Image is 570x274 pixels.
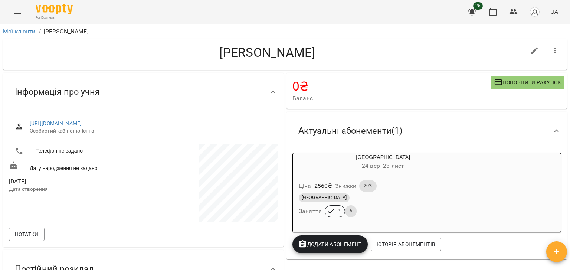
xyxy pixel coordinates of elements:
button: Поповнити рахунок [491,76,564,89]
nav: breadcrumb [3,27,567,36]
a: [URL][DOMAIN_NAME] [30,120,82,126]
button: Menu [9,3,27,21]
span: Інформація про учня [15,86,100,98]
h4: [PERSON_NAME] [9,45,526,60]
span: 3 [333,208,345,214]
span: Особистий кабінет клієнта [30,127,272,135]
img: avatar_s.png [530,7,540,17]
span: [DATE] [9,177,142,186]
img: Voopty Logo [36,4,73,14]
span: 24 вер - 23 лист [362,162,404,169]
button: Історія абонементів [371,238,441,251]
p: 2560 ₴ [314,182,332,190]
span: Актуальні абонементи ( 1 ) [298,125,402,137]
span: Нотатки [15,230,39,239]
div: [GEOGRAPHIC_DATA] [293,153,473,171]
div: Актуальні абонементи(1) [286,112,567,150]
button: Нотатки [9,228,45,241]
span: Додати Абонемент [298,240,362,249]
button: Додати Абонемент [292,235,368,253]
span: 25 [473,2,483,10]
li: / [39,27,41,36]
span: UA [550,8,558,16]
div: Дату народження не задано [7,160,143,173]
button: UA [547,5,561,19]
p: [PERSON_NAME] [44,27,89,36]
h6: Заняття [299,206,322,216]
li: Телефон не задано [9,144,142,159]
p: Дата створення [9,186,142,193]
h6: Ціна [299,181,311,191]
span: [GEOGRAPHIC_DATA] [299,194,350,201]
h4: 0 ₴ [292,79,491,94]
span: 5 [345,208,357,214]
span: 20% [359,182,377,189]
span: Історія абонементів [377,240,435,249]
h6: Знижки [335,181,356,191]
button: [GEOGRAPHIC_DATA]24 вер- 23 листЦіна2560₴Знижки20%[GEOGRAPHIC_DATA]Заняття35 [293,153,473,226]
span: Поповнити рахунок [494,78,561,87]
div: Інформація про учня [3,73,284,111]
a: Мої клієнти [3,28,36,35]
span: For Business [36,15,73,20]
span: Баланс [292,94,491,103]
